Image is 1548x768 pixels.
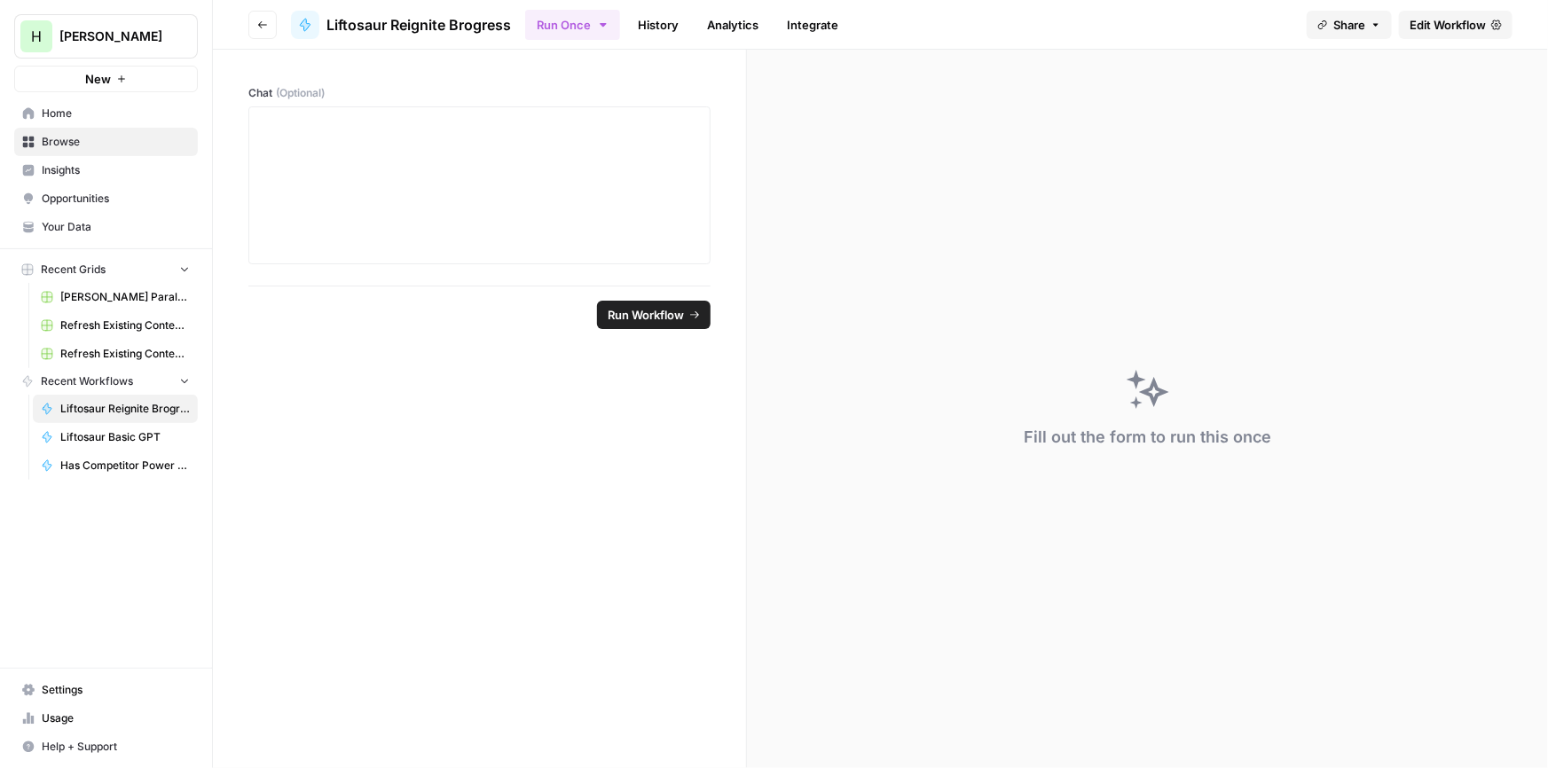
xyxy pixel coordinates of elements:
[42,739,190,755] span: Help + Support
[276,85,325,101] span: (Optional)
[597,301,711,329] button: Run Workflow
[33,451,198,480] a: Has Competitor Power Step on SERPs
[42,106,190,121] span: Home
[14,14,198,59] button: Workspace: Hasbrook
[1333,16,1365,34] span: Share
[60,289,190,305] span: [PERSON_NAME] Paralegal Grid
[14,368,198,395] button: Recent Workflows
[14,99,198,128] a: Home
[42,162,190,178] span: Insights
[60,401,190,417] span: Liftosaur Reignite Brogress
[33,395,198,423] a: Liftosaur Reignite Brogress
[41,373,133,389] span: Recent Workflows
[525,10,620,40] button: Run Once
[60,458,190,474] span: Has Competitor Power Step on SERPs
[60,346,190,362] span: Refresh Existing Content Only Based on SERP
[42,682,190,698] span: Settings
[627,11,689,39] a: History
[14,66,198,92] button: New
[42,710,190,726] span: Usage
[33,340,198,368] a: Refresh Existing Content Only Based on SERP
[248,85,711,101] label: Chat
[60,317,190,333] span: Refresh Existing Content [DATE] Deleted AEO, doesn't work now
[776,11,849,39] a: Integrate
[59,27,167,45] span: [PERSON_NAME]
[42,219,190,235] span: Your Data
[326,14,511,35] span: Liftosaur Reignite Brogress
[1024,425,1271,450] div: Fill out the form to run this once
[14,128,198,156] a: Browse
[41,262,106,278] span: Recent Grids
[60,429,190,445] span: Liftosaur Basic GPT
[42,134,190,150] span: Browse
[14,156,198,184] a: Insights
[42,191,190,207] span: Opportunities
[14,213,198,241] a: Your Data
[31,26,42,47] span: H
[608,306,684,324] span: Run Workflow
[696,11,769,39] a: Analytics
[1307,11,1392,39] button: Share
[14,676,198,704] a: Settings
[1399,11,1513,39] a: Edit Workflow
[85,70,111,88] span: New
[33,423,198,451] a: Liftosaur Basic GPT
[14,256,198,283] button: Recent Grids
[14,184,198,213] a: Opportunities
[33,311,198,340] a: Refresh Existing Content [DATE] Deleted AEO, doesn't work now
[14,733,198,761] button: Help + Support
[33,283,198,311] a: [PERSON_NAME] Paralegal Grid
[291,11,511,39] a: Liftosaur Reignite Brogress
[14,704,198,733] a: Usage
[1410,16,1486,34] span: Edit Workflow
